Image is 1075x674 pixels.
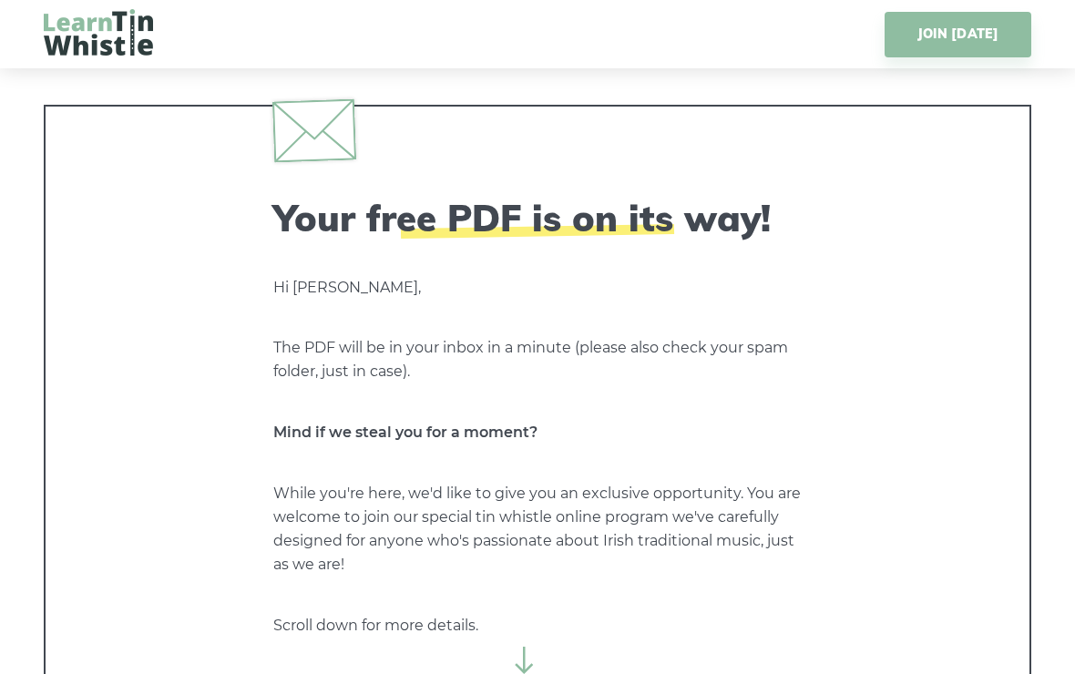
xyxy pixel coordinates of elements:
a: JOIN [DATE] [885,12,1031,57]
strong: Mind if we steal you for a moment? [273,424,537,441]
img: LearnTinWhistle.com [44,9,153,56]
p: Hi [PERSON_NAME], [273,276,802,300]
p: The PDF will be in your inbox in a minute (please also check your spam folder, just in case). [273,336,802,383]
p: While you're here, we'd like to give you an exclusive opportunity. You are welcome to join our sp... [273,482,802,577]
p: Scroll down for more details. [273,614,802,638]
img: envelope.svg [272,98,356,162]
h2: Your free PDF is on its way! [273,196,802,240]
